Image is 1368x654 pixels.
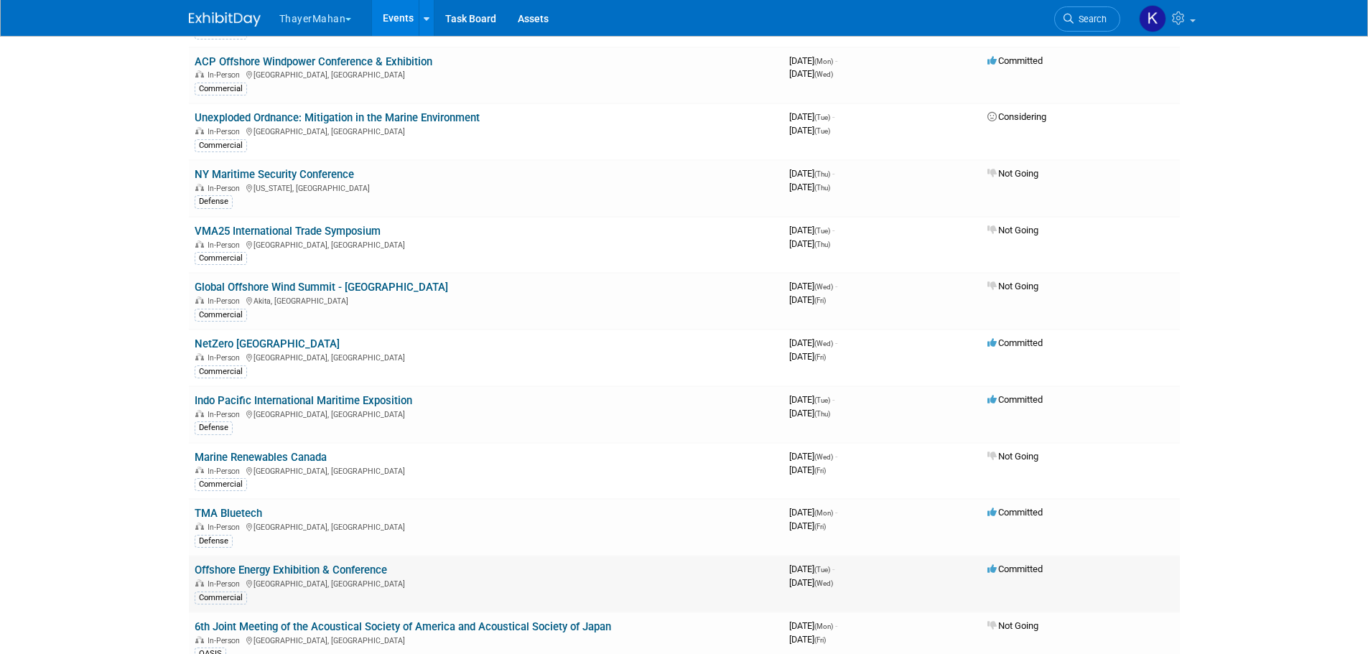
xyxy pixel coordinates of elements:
img: In-Person Event [195,636,204,643]
span: [DATE] [789,464,826,475]
img: In-Person Event [195,523,204,530]
div: [GEOGRAPHIC_DATA], [GEOGRAPHIC_DATA] [195,464,778,476]
span: (Thu) [814,410,830,418]
a: NetZero [GEOGRAPHIC_DATA] [195,337,340,350]
span: Considering [987,111,1046,122]
img: ExhibitDay [189,12,261,27]
span: In-Person [208,410,244,419]
span: - [835,451,837,462]
img: Kristin Maher [1139,5,1166,32]
span: - [835,620,837,631]
span: In-Person [208,184,244,193]
span: Not Going [987,620,1038,631]
span: (Wed) [814,340,833,347]
span: Not Going [987,225,1038,235]
a: VMA25 International Trade Symposium [195,225,381,238]
span: Not Going [987,451,1038,462]
span: Committed [987,507,1043,518]
div: [GEOGRAPHIC_DATA], [GEOGRAPHIC_DATA] [195,520,778,532]
span: - [835,507,837,518]
a: Marine Renewables Canada [195,451,327,464]
span: - [832,394,834,405]
span: - [835,281,837,291]
span: (Wed) [814,70,833,78]
div: [US_STATE], [GEOGRAPHIC_DATA] [195,182,778,193]
span: [DATE] [789,634,826,645]
span: Not Going [987,168,1038,179]
span: [DATE] [789,111,834,122]
img: In-Person Event [195,127,204,134]
span: - [832,564,834,574]
span: [DATE] [789,394,834,405]
span: [DATE] [789,294,826,305]
span: Not Going [987,281,1038,291]
img: In-Person Event [195,579,204,587]
span: In-Person [208,70,244,80]
a: NY Maritime Security Conference [195,168,354,181]
span: [DATE] [789,507,837,518]
span: In-Person [208,240,244,250]
div: Commercial [195,478,247,491]
span: - [832,111,834,122]
div: Commercial [195,592,247,604]
a: Unexploded Ordnance: Mitigation in the Marine Environment [195,111,480,124]
span: [DATE] [789,68,833,79]
div: Akita, [GEOGRAPHIC_DATA] [195,294,778,306]
span: (Wed) [814,283,833,291]
span: (Fri) [814,296,826,304]
div: [GEOGRAPHIC_DATA], [GEOGRAPHIC_DATA] [195,577,778,589]
span: [DATE] [789,564,834,574]
span: [DATE] [789,577,833,588]
span: (Thu) [814,170,830,178]
a: Search [1054,6,1120,32]
span: [DATE] [789,168,834,179]
span: (Tue) [814,127,830,135]
span: (Fri) [814,353,826,361]
div: Commercial [195,365,247,378]
span: Committed [987,394,1043,405]
span: (Mon) [814,57,833,65]
img: In-Person Event [195,467,204,474]
span: Committed [987,337,1043,348]
span: In-Person [208,579,244,589]
a: Global Offshore Wind Summit - [GEOGRAPHIC_DATA] [195,281,448,294]
span: Search [1074,14,1107,24]
span: [DATE] [789,125,830,136]
span: (Tue) [814,113,830,121]
span: [DATE] [789,238,830,249]
span: [DATE] [789,351,826,362]
span: In-Person [208,467,244,476]
span: [DATE] [789,225,834,235]
img: In-Person Event [195,353,204,360]
span: In-Person [208,353,244,363]
a: Offshore Energy Exhibition & Conference [195,564,387,576]
span: - [835,55,837,66]
span: [DATE] [789,620,837,631]
div: [GEOGRAPHIC_DATA], [GEOGRAPHIC_DATA] [195,351,778,363]
img: In-Person Event [195,184,204,191]
div: Commercial [195,83,247,95]
a: ACP Offshore Windpower Conference & Exhibition [195,55,432,68]
span: [DATE] [789,408,830,419]
img: In-Person Event [195,70,204,78]
div: Commercial [195,309,247,322]
div: Defense [195,535,233,548]
span: [DATE] [789,281,837,291]
div: [GEOGRAPHIC_DATA], [GEOGRAPHIC_DATA] [195,68,778,80]
span: Committed [987,564,1043,574]
span: [DATE] [789,182,830,192]
div: [GEOGRAPHIC_DATA], [GEOGRAPHIC_DATA] [195,408,778,419]
span: (Wed) [814,453,833,461]
span: (Fri) [814,636,826,644]
img: In-Person Event [195,296,204,304]
img: In-Person Event [195,410,204,417]
span: [DATE] [789,520,826,531]
span: In-Person [208,127,244,136]
div: Commercial [195,139,247,152]
span: (Wed) [814,579,833,587]
span: (Fri) [814,467,826,475]
img: In-Person Event [195,240,204,248]
span: (Mon) [814,622,833,630]
span: (Thu) [814,184,830,192]
span: (Tue) [814,396,830,404]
